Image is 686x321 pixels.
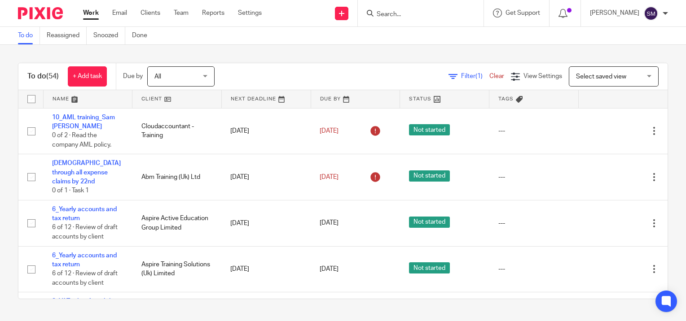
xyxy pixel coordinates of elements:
[498,219,570,228] div: ---
[409,217,450,228] span: Not started
[83,9,99,17] a: Work
[132,246,222,292] td: Aspire Training Solutions (Uk) Limited
[132,27,154,44] a: Done
[644,6,658,21] img: svg%3E
[202,9,224,17] a: Reports
[320,220,339,226] span: [DATE]
[320,266,339,272] span: [DATE]
[475,73,483,79] span: (1)
[498,126,570,135] div: ---
[238,9,262,17] a: Settings
[498,96,514,101] span: Tags
[27,72,59,81] h1: To do
[221,154,311,200] td: [DATE]
[52,114,115,130] a: 10_AML training_Sam [PERSON_NAME]
[52,160,121,185] a: [DEMOGRAPHIC_DATA] through all expense claims by 22nd
[52,270,118,286] span: 6 of 12 · Review of draft accounts by client
[409,124,450,135] span: Not started
[132,108,222,154] td: Cloudaccountant - Training
[498,173,570,182] div: ---
[590,9,639,17] p: [PERSON_NAME]
[409,262,450,273] span: Not started
[320,174,339,180] span: [DATE]
[52,187,89,194] span: 0 of 1 · Task 1
[52,132,111,148] span: 0 of 2 · Read the company AML policy.
[409,170,450,182] span: Not started
[498,265,570,273] div: ---
[46,73,59,80] span: (54)
[461,73,489,79] span: Filter
[174,9,189,17] a: Team
[576,74,626,80] span: Select saved view
[221,246,311,292] td: [DATE]
[52,225,118,240] span: 6 of 12 · Review of draft accounts by client
[132,200,222,246] td: Aspire Active Education Group Limited
[523,73,562,79] span: View Settings
[489,73,504,79] a: Clear
[506,10,540,16] span: Get Support
[376,11,457,19] input: Search
[112,9,127,17] a: Email
[93,27,125,44] a: Snoozed
[221,108,311,154] td: [DATE]
[18,27,40,44] a: To do
[68,66,107,87] a: + Add task
[123,72,143,81] p: Due by
[154,74,161,80] span: All
[132,154,222,200] td: Abm Training (Uk) Ltd
[141,9,160,17] a: Clients
[52,252,117,268] a: 6_Yearly accounts and tax return
[18,7,63,19] img: Pixie
[52,206,117,221] a: 6_Yearly accounts and tax return
[320,128,339,134] span: [DATE]
[47,27,87,44] a: Reassigned
[221,200,311,246] td: [DATE]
